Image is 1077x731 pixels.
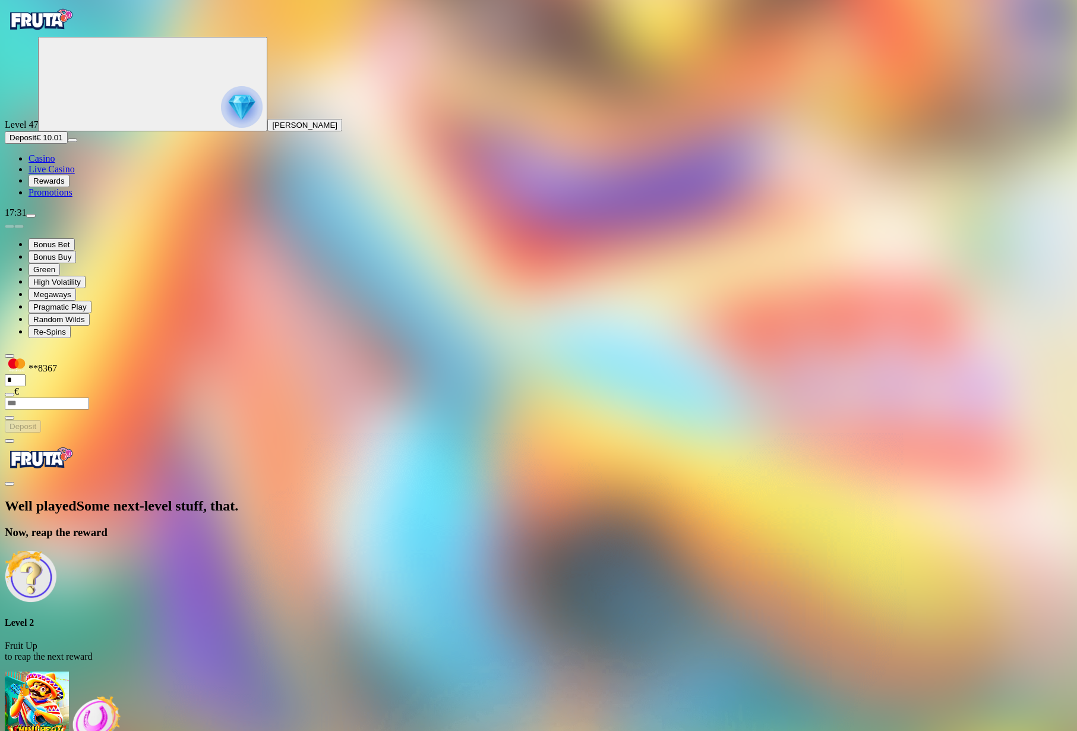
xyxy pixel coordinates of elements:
button: close [5,482,14,486]
a: Fruta [5,465,76,475]
span: € [14,386,19,396]
img: reward progress [221,86,263,128]
a: Fruta [5,26,76,36]
button: next slide [14,225,24,228]
button: Bonus Buy [29,251,76,263]
img: Fruta [5,443,76,473]
span: Live Casino [29,164,75,174]
span: Rewards [33,177,65,185]
button: Hide quick deposit form [5,354,14,358]
span: Some next-level stuff, that. [77,498,239,513]
button: chevron-left icon [5,439,14,443]
nav: Primary [5,5,1072,198]
button: prev slide [5,225,14,228]
a: poker-chip iconLive Casino [29,164,75,174]
span: Deposit [10,133,36,142]
p: Fruit Up to reap the next reward [5,641,1072,662]
span: Promotions [29,187,72,197]
button: Pragmatic Play [29,301,91,313]
button: Deposit [5,420,41,433]
a: gift-inverted iconPromotions [29,187,72,197]
span: Bonus Buy [33,253,71,261]
span: € 10.01 [36,133,62,142]
span: Well played [5,498,77,513]
span: Bonus Bet [33,240,70,249]
button: Depositplus icon€ 10.01 [5,131,68,144]
button: [PERSON_NAME] [267,119,342,131]
button: Random Wilds [29,313,90,326]
button: Re-Spins [29,326,71,338]
button: reward iconRewards [29,175,70,187]
button: eye icon [5,416,14,420]
a: diamond iconCasino [29,153,55,163]
span: Casino [29,153,55,163]
button: High Volatility [29,276,86,288]
img: Unlock reward icon [5,550,57,603]
button: reward progress [38,37,267,131]
span: Green [33,265,55,274]
span: Megaways [33,290,71,299]
img: MasterCard [5,358,29,371]
span: Level 47 [5,119,38,130]
span: Re-Spins [33,327,66,336]
img: Fruta [5,5,76,34]
span: [PERSON_NAME] [272,121,337,130]
h3: Now, reap the reward [5,526,1072,539]
button: Megaways [29,288,76,301]
button: menu [26,214,36,218]
span: Random Wilds [33,315,85,324]
span: 17:31 [5,207,26,218]
span: Deposit [10,422,36,431]
span: High Volatility [33,278,81,286]
button: menu [68,138,77,142]
h4: Level 2 [5,617,1072,628]
span: Pragmatic Play [33,303,87,311]
button: Green [29,263,60,276]
button: Bonus Bet [29,238,75,251]
button: eye icon [5,393,14,396]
